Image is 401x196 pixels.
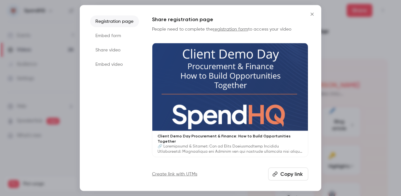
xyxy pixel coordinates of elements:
[90,16,139,27] li: Registration page
[152,16,308,23] h1: Share registration page
[268,167,308,180] button: Copy link
[306,8,319,21] button: Close
[213,27,248,32] a: registration form
[158,133,303,144] p: Client Demo Day Procurement & Finance: How to Build Opportunities Together
[152,43,308,157] a: Client Demo Day Procurement & Finance: How to Build Opportunities Together🔗 Loremipsumd & Sitamet...
[152,171,197,177] a: Create link with UTMs
[90,59,139,70] li: Embed video
[90,30,139,42] li: Embed form
[152,26,308,33] p: People need to complete the to access your video
[158,144,303,154] p: 🔗 Loremipsumd & Sitamet: Con ad Elits Doeiusmodtemp Incididu Utlaboreetd: Magnaaliqua eni Adminim...
[90,44,139,56] li: Share video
